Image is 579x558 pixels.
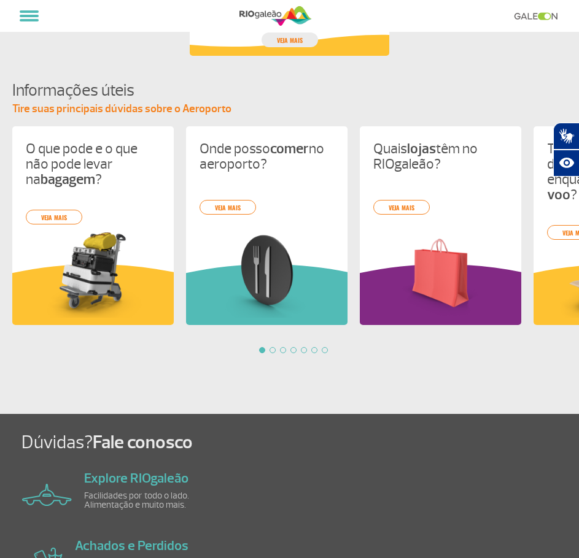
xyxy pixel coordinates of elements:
[84,470,188,487] a: Explore RIOgaleão
[21,431,579,454] h1: Dúvidas?
[262,32,318,47] a: veja mais
[270,140,309,158] strong: comer
[200,141,334,172] p: Onde posso no aeroporto?
[553,123,579,177] div: Plugin de acessibilidade da Hand Talk.
[26,229,160,317] img: card%20informa%C3%A7%C3%B5es%201.png
[84,491,225,510] p: Facilidades por todo o lado. Alimentação e muito mais.
[186,264,348,325] img: verdeInformacoesUteis.svg
[373,200,430,215] a: veja mais
[200,200,256,215] a: veja mais
[26,141,160,187] p: O que pode e o que não pode levar na ?
[12,264,174,325] img: amareloInformacoesUteis.svg
[12,102,579,117] p: Tire suas principais dúvidas sobre o Aeroporto
[407,140,436,158] strong: lojas
[373,229,508,317] img: card%20informa%C3%A7%C3%B5es%206.png
[360,264,521,325] img: roxoInformacoesUteis.svg
[553,150,579,177] button: Abrir recursos assistivos.
[12,79,579,102] h4: Informações úteis
[373,141,508,172] p: Quais têm no RIOgaleão?
[26,210,82,224] a: veja mais
[41,170,95,188] strong: bagagem
[200,229,334,317] img: card%20informa%C3%A7%C3%B5es%208.png
[22,484,72,506] img: airplane icon
[93,430,193,454] span: Fale conosco
[75,537,188,554] a: Achados e Perdidos
[553,123,579,150] button: Abrir tradutor de língua de sinais.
